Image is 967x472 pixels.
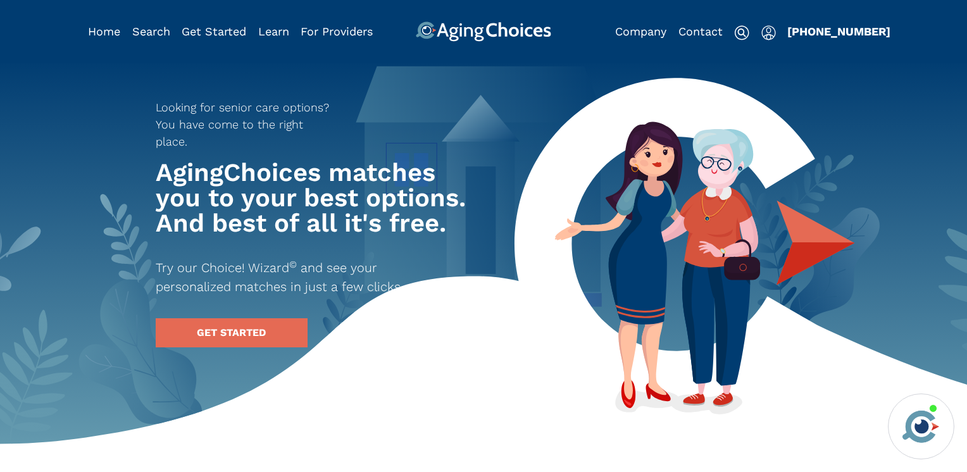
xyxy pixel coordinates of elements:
[182,25,246,38] a: Get Started
[301,25,373,38] a: For Providers
[734,25,749,40] img: search-icon.svg
[899,405,942,448] img: avatar
[156,99,338,150] p: Looking for senior care options? You have come to the right place.
[88,25,120,38] a: Home
[416,22,551,42] img: AgingChoices
[258,25,289,38] a: Learn
[761,25,776,40] img: user-icon.svg
[615,25,666,38] a: Company
[156,160,472,236] h1: AgingChoices matches you to your best options. And best of all it's free.
[289,259,297,270] sup: ©
[787,25,890,38] a: [PHONE_NUMBER]
[132,25,170,38] a: Search
[761,22,776,42] div: Popover trigger
[678,25,723,38] a: Contact
[156,258,449,296] p: Try our Choice! Wizard and see your personalized matches in just a few clicks.
[156,318,308,347] a: GET STARTED
[132,22,170,42] div: Popover trigger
